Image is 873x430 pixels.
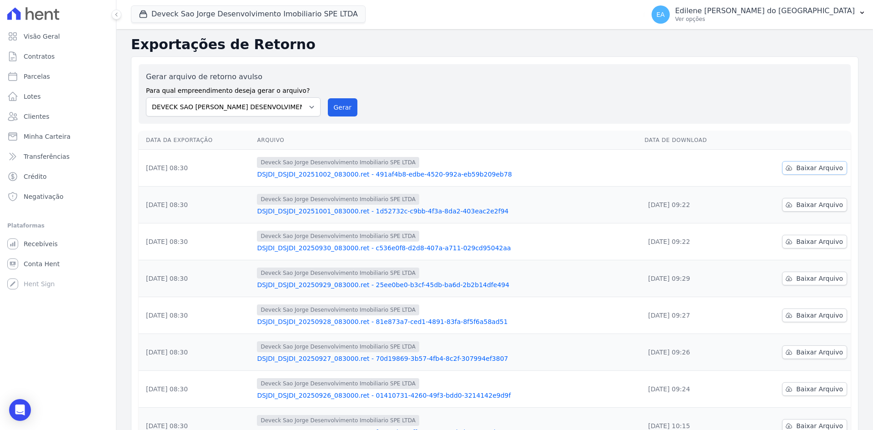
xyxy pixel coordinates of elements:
span: Baixar Arquivo [796,384,843,394]
span: Baixar Arquivo [796,237,843,246]
td: [DATE] 09:22 [641,187,744,223]
a: DSJDI_DSJDI_20251002_083000.ret - 491af4b8-edbe-4520-992a-eb59b209eb78 [257,170,637,179]
span: Negativação [24,192,64,201]
td: [DATE] 08:30 [139,334,253,371]
span: Baixar Arquivo [796,311,843,320]
a: Contratos [4,47,112,66]
span: Transferências [24,152,70,161]
a: Transferências [4,147,112,166]
p: Ver opções [675,15,855,23]
a: Lotes [4,87,112,106]
label: Gerar arquivo de retorno avulso [146,71,321,82]
span: Deveck Sao Jorge Desenvolvimento Imobiliario SPE LTDA [257,415,419,426]
span: Deveck Sao Jorge Desenvolvimento Imobiliario SPE LTDA [257,341,419,352]
a: Clientes [4,107,112,126]
a: Negativação [4,187,112,206]
div: Open Intercom Messenger [9,399,31,421]
a: DSJDI_DSJDI_20250928_083000.ret - 81e873a7-ced1-4891-83fa-8f5f6a58ad51 [257,317,637,326]
span: Deveck Sao Jorge Desenvolvimento Imobiliario SPE LTDA [257,268,419,278]
a: Baixar Arquivo [782,345,847,359]
td: [DATE] 09:22 [641,223,744,260]
a: Conta Hent [4,255,112,273]
a: Crédito [4,167,112,186]
td: [DATE] 09:26 [641,334,744,371]
th: Arquivo [253,131,641,150]
th: Data da Exportação [139,131,253,150]
button: Gerar [328,98,358,116]
td: [DATE] 08:30 [139,371,253,408]
div: Plataformas [7,220,109,231]
span: Minha Carteira [24,132,70,141]
span: Baixar Arquivo [796,274,843,283]
td: [DATE] 08:30 [139,187,253,223]
a: Parcelas [4,67,112,86]
span: Deveck Sao Jorge Desenvolvimento Imobiliario SPE LTDA [257,231,419,242]
span: Deveck Sao Jorge Desenvolvimento Imobiliario SPE LTDA [257,194,419,205]
span: Deveck Sao Jorge Desenvolvimento Imobiliario SPE LTDA [257,157,419,168]
span: Recebíveis [24,239,58,248]
span: Baixar Arquivo [796,348,843,357]
a: Baixar Arquivo [782,272,847,285]
label: Para qual empreendimento deseja gerar o arquivo? [146,82,321,96]
a: Baixar Arquivo [782,198,847,212]
span: Deveck Sao Jorge Desenvolvimento Imobiliario SPE LTDA [257,378,419,389]
span: Conta Hent [24,259,60,268]
span: Deveck Sao Jorge Desenvolvimento Imobiliario SPE LTDA [257,304,419,315]
span: Lotes [24,92,41,101]
th: Data de Download [641,131,744,150]
td: [DATE] 08:30 [139,297,253,334]
span: Visão Geral [24,32,60,41]
span: Crédito [24,172,47,181]
td: [DATE] 09:24 [641,371,744,408]
a: DSJDI_DSJDI_20250930_083000.ret - c536e0f8-d2d8-407a-a711-029cd95042aa [257,243,637,253]
a: Baixar Arquivo [782,382,847,396]
span: Parcelas [24,72,50,81]
a: DSJDI_DSJDI_20250927_083000.ret - 70d19869-3b57-4fb4-8c2f-307994ef3807 [257,354,637,363]
button: EA Edilene [PERSON_NAME] do [GEOGRAPHIC_DATA] Ver opções [644,2,873,27]
a: Baixar Arquivo [782,161,847,175]
span: Baixar Arquivo [796,163,843,172]
td: [DATE] 08:30 [139,223,253,260]
span: EA [657,11,665,18]
p: Edilene [PERSON_NAME] do [GEOGRAPHIC_DATA] [675,6,855,15]
a: DSJDI_DSJDI_20251001_083000.ret - 1d52732c-c9bb-4f3a-8da2-403eac2e2f94 [257,207,637,216]
a: Baixar Arquivo [782,309,847,322]
a: Recebíveis [4,235,112,253]
td: [DATE] 08:30 [139,260,253,297]
h2: Exportações de Retorno [131,36,858,53]
a: Visão Geral [4,27,112,46]
td: [DATE] 09:27 [641,297,744,334]
td: [DATE] 09:29 [641,260,744,297]
td: [DATE] 08:30 [139,150,253,187]
span: Contratos [24,52,55,61]
button: Deveck Sao Jorge Desenvolvimento Imobiliario SPE LTDA [131,5,366,23]
span: Baixar Arquivo [796,200,843,209]
a: DSJDI_DSJDI_20250929_083000.ret - 25ee0be0-b3cf-45db-ba6d-2b2b14dfe494 [257,280,637,289]
a: DSJDI_DSJDI_20250926_083000.ret - 01410731-4260-49f3-bdd0-3214142e9d9f [257,391,637,400]
a: Minha Carteira [4,127,112,146]
span: Clientes [24,112,49,121]
a: Baixar Arquivo [782,235,847,248]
